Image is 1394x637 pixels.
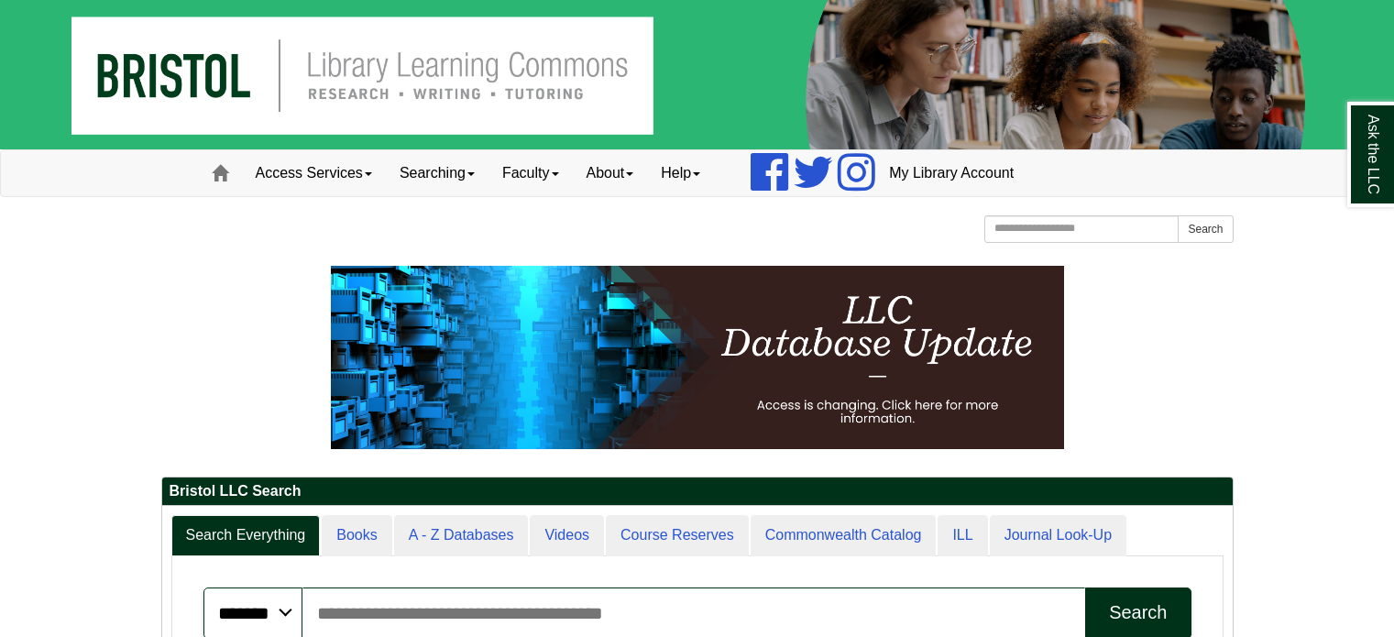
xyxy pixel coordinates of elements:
[875,150,1027,196] a: My Library Account
[386,150,488,196] a: Searching
[606,515,749,556] a: Course Reserves
[162,478,1233,506] h2: Bristol LLC Search
[488,150,573,196] a: Faculty
[530,515,604,556] a: Videos
[1178,215,1233,243] button: Search
[242,150,386,196] a: Access Services
[331,266,1064,449] img: HTML tutorial
[322,515,391,556] a: Books
[394,515,529,556] a: A - Z Databases
[573,150,648,196] a: About
[1109,602,1167,623] div: Search
[647,150,714,196] a: Help
[751,515,937,556] a: Commonwealth Catalog
[990,515,1126,556] a: Journal Look-Up
[171,515,321,556] a: Search Everything
[938,515,987,556] a: ILL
